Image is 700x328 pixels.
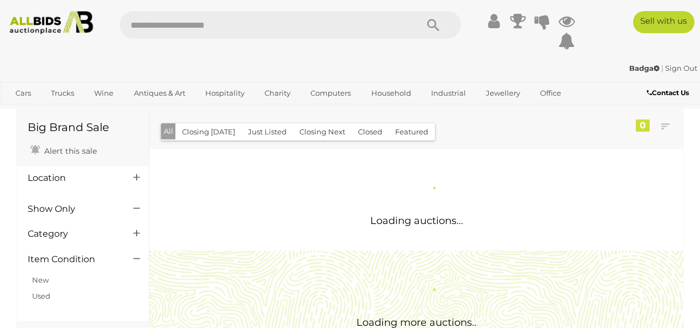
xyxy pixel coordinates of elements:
button: All [161,123,176,139]
h1: Big Brand Sale [28,121,138,133]
a: Jewellery [479,84,527,102]
a: Sports [8,102,45,121]
a: Sign Out [665,64,697,72]
button: Closing [DATE] [175,123,242,140]
a: Badga [629,64,661,72]
a: Cars [8,84,38,102]
a: Hospitality [198,84,252,102]
strong: Badga [629,64,660,72]
h4: Category [28,229,117,239]
a: Used [32,291,50,300]
a: Wine [87,84,121,102]
h4: Show Only [28,204,117,214]
a: Contact Us [647,87,692,99]
b: Contact Us [647,88,689,97]
h4: Item Condition [28,254,117,264]
a: Antiques & Art [127,84,193,102]
a: [GEOGRAPHIC_DATA] [51,102,144,121]
img: Allbids.com.au [5,11,97,34]
a: Sell with us [633,11,694,33]
button: Featured [388,123,435,140]
a: Office [533,84,568,102]
span: | [661,64,663,72]
a: Computers [303,84,358,102]
a: New [32,275,49,284]
h4: Location [28,173,117,183]
a: Household [364,84,418,102]
span: Alert this sale [42,146,97,156]
button: Closing Next [293,123,352,140]
span: Loading auctions... [370,215,463,227]
a: Trucks [44,84,81,102]
button: Closed [351,123,389,140]
a: Industrial [424,84,473,102]
a: Charity [257,84,298,102]
button: Search [406,11,461,39]
button: Just Listed [241,123,293,140]
a: Alert this sale [28,142,100,158]
div: 0 [636,119,650,132]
